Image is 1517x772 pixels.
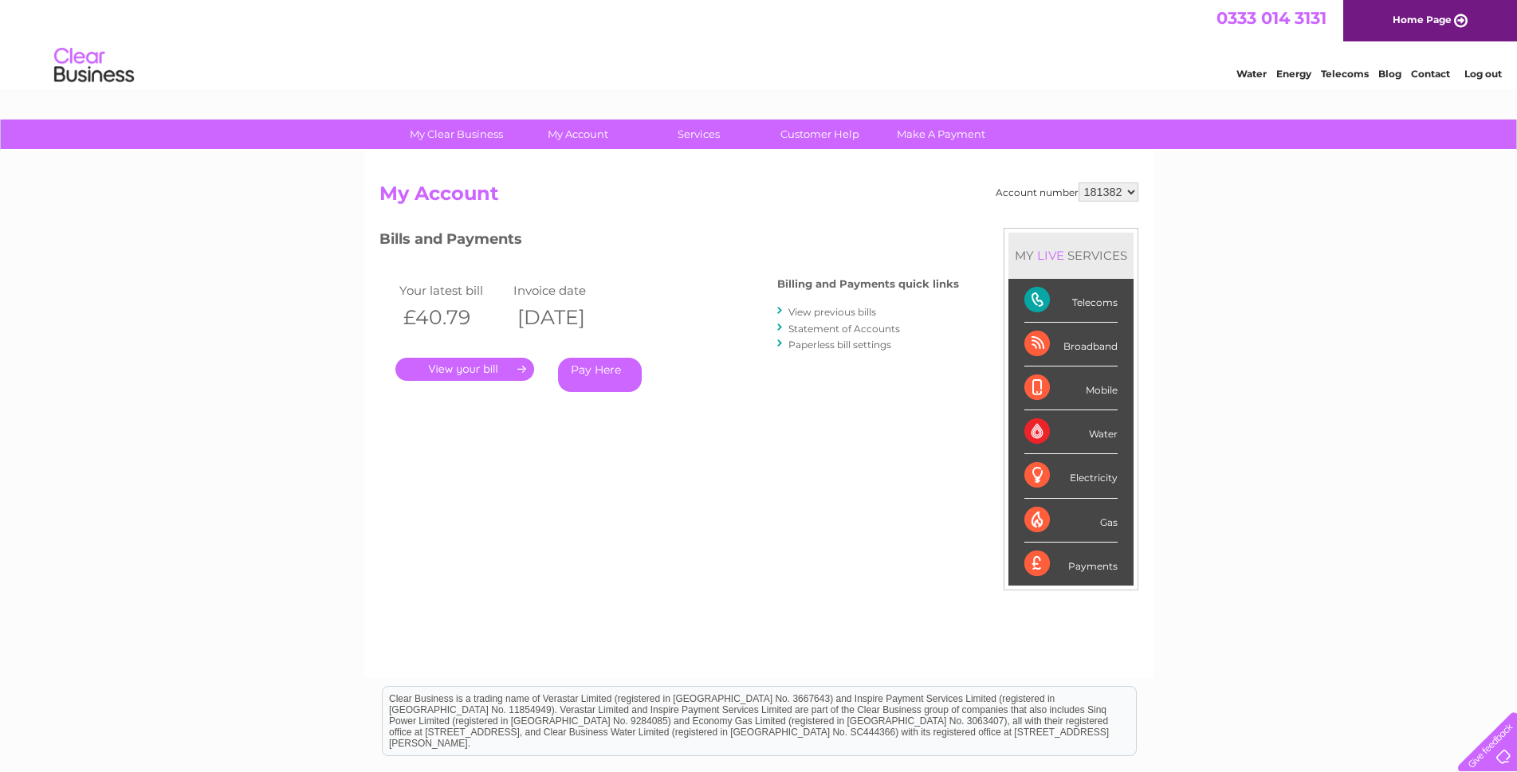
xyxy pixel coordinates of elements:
[391,120,522,149] a: My Clear Business
[512,120,643,149] a: My Account
[754,120,886,149] a: Customer Help
[875,120,1007,149] a: Make A Payment
[1216,8,1326,28] a: 0333 014 3131
[1024,499,1118,543] div: Gas
[379,182,1138,213] h2: My Account
[1321,68,1369,80] a: Telecoms
[509,301,624,334] th: [DATE]
[1034,248,1067,263] div: LIVE
[379,228,959,256] h3: Bills and Payments
[996,182,1138,202] div: Account number
[1464,68,1502,80] a: Log out
[788,323,900,335] a: Statement of Accounts
[1024,323,1118,366] div: Broadband
[395,301,510,334] th: £40.79
[788,339,891,351] a: Paperless bill settings
[1378,68,1401,80] a: Blog
[1024,410,1118,454] div: Water
[509,280,624,301] td: Invoice date
[1276,68,1311,80] a: Energy
[395,358,534,381] a: .
[383,9,1136,77] div: Clear Business is a trading name of Verastar Limited (registered in [GEOGRAPHIC_DATA] No. 3667643...
[1024,543,1118,586] div: Payments
[1411,68,1450,80] a: Contact
[395,280,510,301] td: Your latest bill
[1236,68,1267,80] a: Water
[1024,454,1118,498] div: Electricity
[633,120,764,149] a: Services
[558,358,642,392] a: Pay Here
[53,41,135,90] img: logo.png
[1024,366,1118,410] div: Mobile
[788,306,876,318] a: View previous bills
[777,278,959,290] h4: Billing and Payments quick links
[1024,279,1118,323] div: Telecoms
[1008,233,1134,278] div: MY SERVICES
